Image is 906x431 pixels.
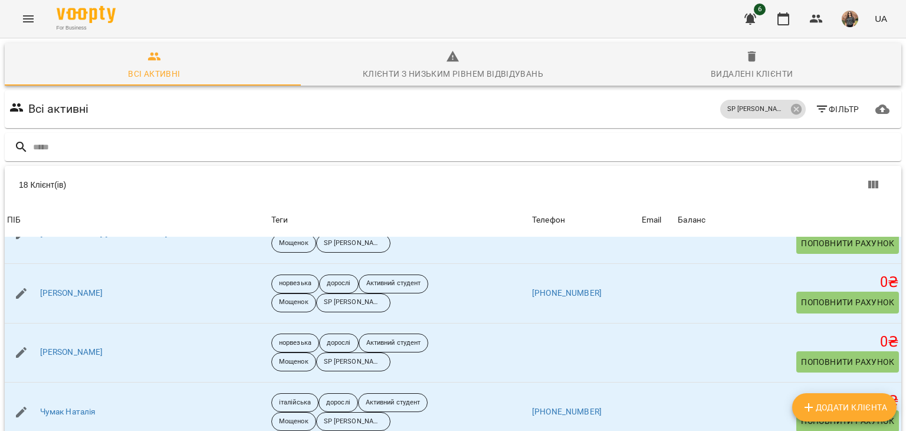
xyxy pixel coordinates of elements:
div: Баланс [678,213,705,227]
a: [PERSON_NAME] [40,347,103,358]
p: норвезька [279,338,311,348]
span: Email [642,213,674,227]
div: Теги [271,213,527,227]
a: Чумак Наталія [40,406,96,418]
div: SP [PERSON_NAME] [316,352,390,371]
span: Фільтр [815,102,859,116]
button: UA [870,8,892,30]
div: Sort [642,213,662,227]
div: Всі активні [128,67,180,81]
div: Мощенок [271,352,316,371]
div: Table Toolbar [5,166,901,204]
button: Menu [14,5,42,33]
a: [PERSON_NAME] [40,288,103,299]
div: Активний студент [359,275,429,293]
div: дорослі [319,275,359,293]
p: Мощенок [279,298,308,308]
span: Поповнити рахунок [801,295,894,309]
div: дорослі [319,393,358,412]
div: Мощенок [271,293,316,312]
span: Поповнити рахунок [801,236,894,250]
span: ПІБ [7,213,267,227]
div: Email [642,213,662,227]
div: норвезька [271,334,319,352]
h6: Всі активні [28,100,89,118]
span: For Business [57,24,116,32]
button: Поповнити рахунок [796,292,899,313]
button: Показати колонки [859,171,887,199]
p: дорослі [327,279,351,289]
p: дорослі [326,398,350,408]
div: Активний студент [359,334,429,352]
div: Активний студент [358,393,428,412]
p: SP [PERSON_NAME] [324,417,383,427]
p: SP [PERSON_NAME] [324,298,383,308]
span: Поповнити рахунок [801,414,894,428]
span: UA [875,12,887,25]
div: дорослі [319,334,359,352]
span: Додати клієнта [802,400,887,414]
p: Мощенок [279,357,308,367]
div: норвезька [271,275,319,293]
p: Мощенок [279,417,308,427]
span: Баланс [678,213,899,227]
div: SP [PERSON_NAME] [316,234,390,253]
p: Активний студент [366,279,421,289]
div: Sort [678,213,705,227]
div: 18 Клієнт(ів) [19,179,462,191]
div: Мощенок [271,234,316,253]
div: ПІБ [7,213,21,227]
h5: 0 ₴ [678,392,899,410]
p: SP [PERSON_NAME] [324,357,383,367]
a: [PHONE_NUMBER] [532,407,602,416]
img: 7a0c59d5fd3336b88288794a7f9749f6.jpeg [842,11,858,27]
p: Активний студент [366,398,421,408]
span: Поповнити рахунок [801,355,894,369]
div: Клієнти з низьким рівнем відвідувань [363,67,543,81]
img: Voopty Logo [57,6,116,23]
div: SP [PERSON_NAME] [316,293,390,312]
div: італійська [271,393,319,412]
p: італійська [279,398,311,408]
button: Додати клієнта [792,393,897,422]
div: Телефон [532,213,565,227]
button: Поповнити рахунок [796,233,899,254]
div: SP [PERSON_NAME] [720,100,806,119]
p: Мощенок [279,239,308,249]
div: Sort [532,213,565,227]
div: Мощенок [271,412,316,431]
button: Фільтр [810,99,864,120]
p: SP [PERSON_NAME] [727,105,786,115]
h5: 0 ₴ [678,333,899,351]
p: дорослі [327,338,351,348]
div: SP [PERSON_NAME] [316,412,390,431]
h5: 0 ₴ [678,273,899,292]
button: Поповнити рахунок [796,351,899,373]
span: 6 [754,4,766,15]
p: норвезька [279,279,311,289]
div: Видалені клієнти [711,67,793,81]
span: Телефон [532,213,637,227]
div: Sort [7,213,21,227]
p: Активний студент [366,338,421,348]
a: [PHONE_NUMBER] [532,288,602,298]
p: SP [PERSON_NAME] [324,239,383,249]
